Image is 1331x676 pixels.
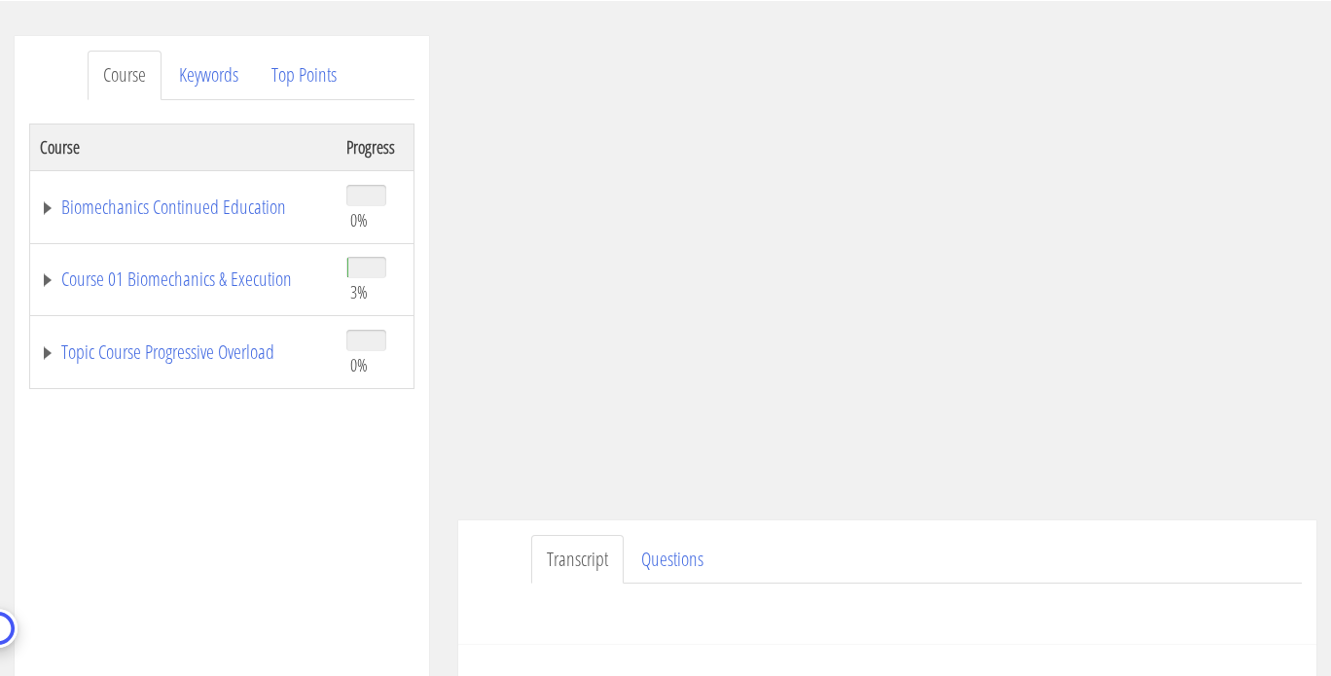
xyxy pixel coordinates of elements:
[30,124,337,170] th: Course
[350,209,368,231] span: 0%
[40,342,327,362] a: Topic Course Progressive Overload
[337,124,414,170] th: Progress
[88,51,162,100] a: Course
[40,269,327,289] a: Course 01 Biomechanics & Execution
[40,197,327,217] a: Biomechanics Continued Education
[531,535,624,585] a: Transcript
[350,281,368,302] span: 3%
[350,354,368,375] span: 0%
[626,535,719,585] a: Questions
[256,51,352,100] a: Top Points
[163,51,254,100] a: Keywords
